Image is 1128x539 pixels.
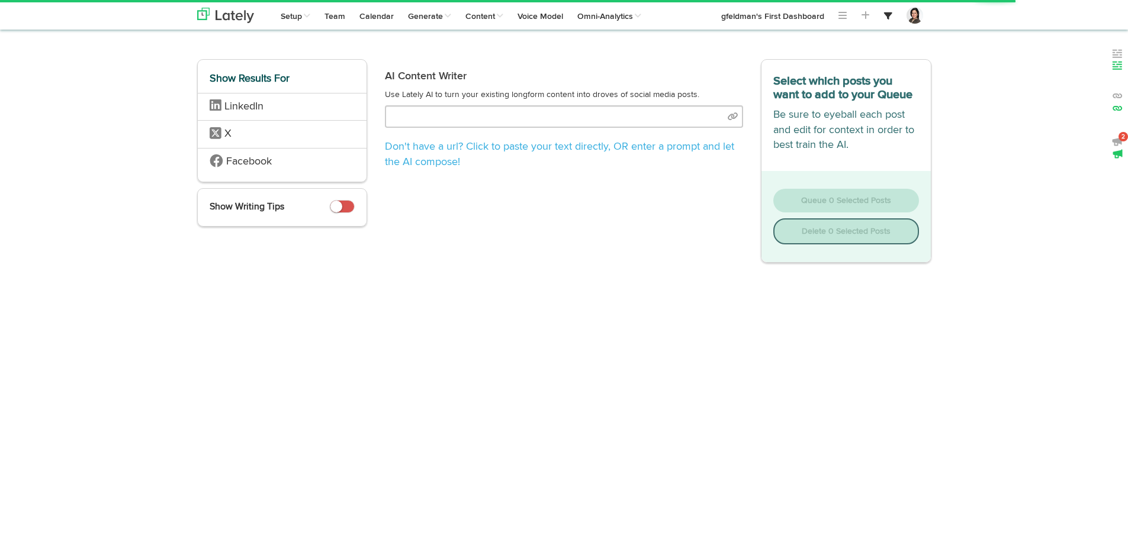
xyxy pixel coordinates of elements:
p: Be sure to eyeball each post and edit for context in order to best train the AI. [773,108,919,153]
span: 2 [1119,132,1128,141]
img: keywords_off.svg [1111,48,1123,60]
img: 2Ds081ZtRc28VshkZSuO [907,7,923,24]
img: keywords_on.svg [1111,60,1123,72]
h2: AI Content Writer [385,71,743,83]
img: links_on.svg [1111,102,1123,114]
span: Queue 0 Selected Posts [801,196,891,205]
span: , OR enter a prompt and let the AI compose! [385,141,734,167]
img: announcements_on.svg [1111,148,1123,160]
button: Queue 0 Selected Posts [773,189,919,212]
span: X [224,128,232,139]
span: Show Results For [210,73,290,84]
img: announcements_off.svg [1111,135,1123,147]
span: LinkedIn [224,101,263,112]
span: Show Writing Tips [210,202,284,212]
p: Use Lately AI to turn your existing longform content into droves of social media posts. [385,89,743,101]
h3: Select which posts you want to add to your Queue [773,72,919,102]
a: Don't have a url? Click to paste your text directly [385,141,734,167]
img: logo_lately_bg_light.svg [197,8,254,23]
button: Delete 0 Selected Posts [773,218,919,244]
span: Facebook [226,156,272,167]
img: links_off.svg [1111,90,1123,102]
